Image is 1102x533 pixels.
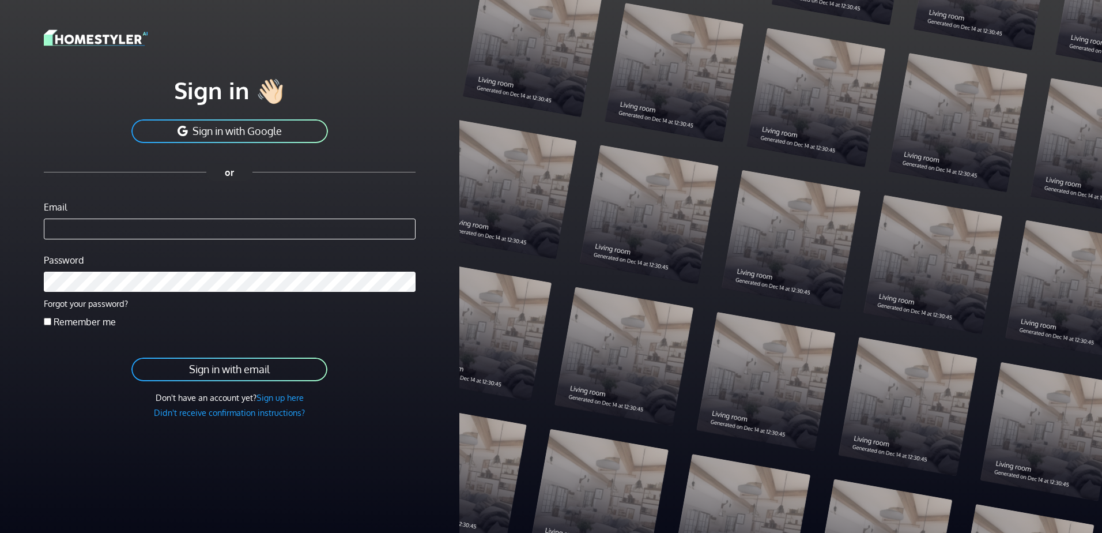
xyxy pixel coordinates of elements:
[54,315,116,329] label: Remember me
[44,298,128,309] a: Forgot your password?
[256,392,304,403] a: Sign up here
[44,76,416,104] h1: Sign in 👋🏻
[154,407,305,418] a: Didn't receive confirmation instructions?
[130,118,329,144] button: Sign in with Google
[44,28,148,48] img: logo-3de290ba35641baa71223ecac5eacb59cb85b4c7fdf211dc9aaecaaee71ea2f8.svg
[44,392,416,404] div: Don't have an account yet?
[44,253,84,267] label: Password
[130,356,329,382] button: Sign in with email
[44,200,67,214] label: Email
